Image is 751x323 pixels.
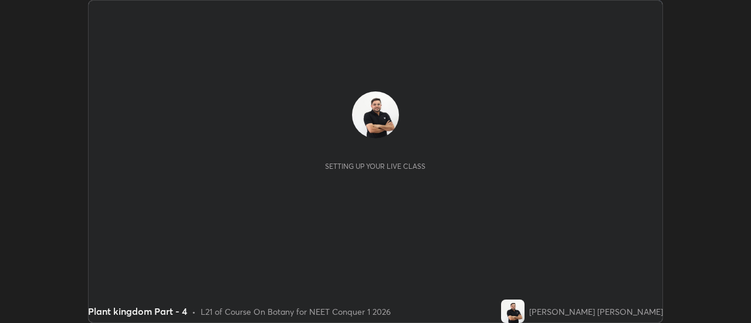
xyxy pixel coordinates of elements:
div: [PERSON_NAME] [PERSON_NAME] [529,305,663,318]
div: Setting up your live class [325,162,425,171]
div: L21 of Course On Botany for NEET Conquer 1 2026 [201,305,391,318]
img: 7e04d00cfadd4739aa7a1f1bbb06af02.jpg [352,91,399,138]
div: • [192,305,196,318]
div: Plant kingdom Part - 4 [88,304,187,318]
img: 7e04d00cfadd4739aa7a1f1bbb06af02.jpg [501,300,525,323]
